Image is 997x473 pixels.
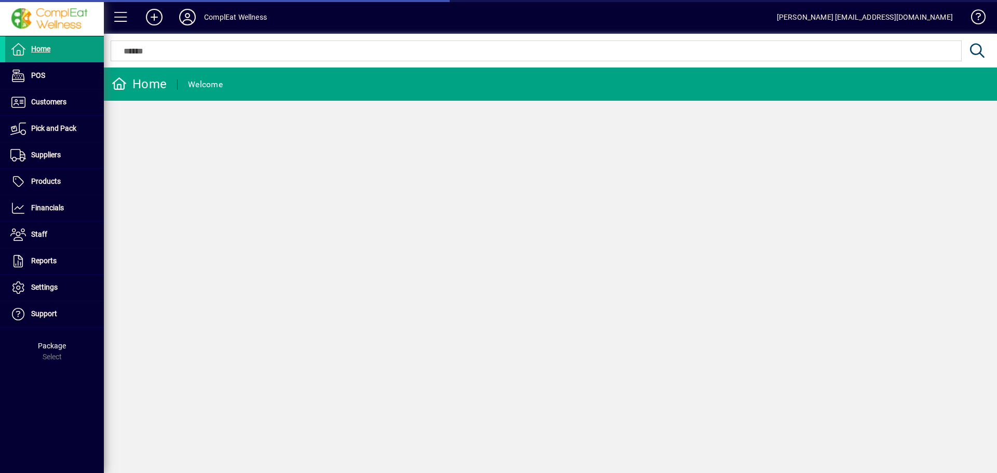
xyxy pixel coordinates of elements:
div: [PERSON_NAME] [EMAIL_ADDRESS][DOMAIN_NAME] [777,9,953,25]
span: Reports [31,256,57,265]
div: Home [112,76,167,92]
a: Knowledge Base [963,2,984,36]
a: Support [5,301,104,327]
div: Welcome [188,76,223,93]
span: Customers [31,98,66,106]
a: POS [5,63,104,89]
span: Home [31,45,50,53]
a: Financials [5,195,104,221]
span: Financials [31,204,64,212]
span: Pick and Pack [31,124,76,132]
a: Products [5,169,104,195]
a: Pick and Pack [5,116,104,142]
div: ComplEat Wellness [204,9,267,25]
span: Products [31,177,61,185]
a: Customers [5,89,104,115]
a: Suppliers [5,142,104,168]
span: Package [38,342,66,350]
a: Staff [5,222,104,248]
button: Profile [171,8,204,26]
span: POS [31,71,45,79]
span: Settings [31,283,58,291]
span: Staff [31,230,47,238]
a: Reports [5,248,104,274]
a: Settings [5,275,104,301]
span: Suppliers [31,151,61,159]
span: Support [31,309,57,318]
button: Add [138,8,171,26]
